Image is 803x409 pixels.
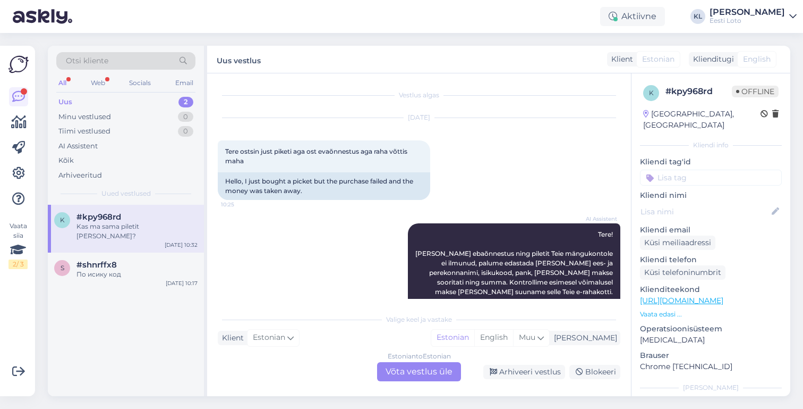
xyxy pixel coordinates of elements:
[218,172,430,200] div: Hello, I just bought a picket but the purchase failed and the money was taken away.
[58,126,110,137] div: Tiimi vestlused
[640,383,782,393] div: [PERSON_NAME]
[607,54,633,65] div: Klient
[225,147,409,165] span: Tere ostsin just piketi aga ost evaõnnestus aga raha võttis maha
[178,97,193,107] div: 2
[58,112,111,122] div: Minu vestlused
[76,222,198,241] div: Kas ma sama piletit [PERSON_NAME]?
[710,16,785,25] div: Eesti Loto
[127,76,153,90] div: Socials
[550,332,617,344] div: [PERSON_NAME]
[56,76,69,90] div: All
[173,76,195,90] div: Email
[218,332,244,344] div: Klient
[640,254,782,265] p: Kliendi telefon
[76,270,198,279] div: По исику код
[577,215,617,223] span: AI Assistent
[569,365,620,379] div: Blokeeri
[732,86,779,97] span: Offline
[165,241,198,249] div: [DATE] 10:32
[58,97,72,107] div: Uus
[217,52,261,66] label: Uus vestlus
[221,201,261,208] span: 10:25
[640,265,725,280] div: Küsi telefoninumbrit
[8,54,29,74] img: Askly Logo
[218,90,620,100] div: Vestlus algas
[58,155,74,166] div: Kõik
[640,224,782,236] p: Kliendi email
[218,315,620,324] div: Valige keel ja vastake
[640,140,782,150] div: Kliendi info
[60,216,65,224] span: k
[690,9,705,24] div: KL
[89,76,107,90] div: Web
[640,296,723,305] a: [URL][DOMAIN_NAME]
[600,7,665,26] div: Aktiivne
[474,330,513,346] div: English
[640,350,782,361] p: Brauser
[218,113,620,122] div: [DATE]
[640,361,782,372] p: Chrome [TECHNICAL_ID]
[689,54,734,65] div: Klienditugi
[431,330,474,346] div: Estonian
[178,112,193,122] div: 0
[743,54,771,65] span: English
[519,332,535,342] span: Muu
[665,85,732,98] div: # kpy968rd
[640,156,782,168] p: Kliendi tag'id
[642,54,674,65] span: Estonian
[640,236,715,250] div: Küsi meiliaadressi
[640,170,782,186] input: Lisa tag
[8,260,28,269] div: 2 / 3
[640,310,782,319] p: Vaata edasi ...
[166,279,198,287] div: [DATE] 10:17
[101,189,151,198] span: Uued vestlused
[643,108,761,131] div: [GEOGRAPHIC_DATA], [GEOGRAPHIC_DATA]
[640,284,782,295] p: Klienditeekond
[640,206,770,218] input: Lisa nimi
[377,362,461,381] div: Võta vestlus üle
[710,8,797,25] a: [PERSON_NAME]Eesti Loto
[76,212,121,222] span: #kpy968rd
[76,260,117,270] span: #shnrffx8
[253,332,285,344] span: Estonian
[640,335,782,346] p: [MEDICAL_DATA]
[483,365,565,379] div: Arhiveeri vestlus
[61,264,64,272] span: s
[388,352,451,361] div: Estonian to Estonian
[8,221,28,269] div: Vaata siia
[66,55,108,66] span: Otsi kliente
[178,126,193,137] div: 0
[640,190,782,201] p: Kliendi nimi
[649,89,654,97] span: k
[58,170,102,181] div: Arhiveeritud
[58,141,98,152] div: AI Assistent
[710,8,785,16] div: [PERSON_NAME]
[640,323,782,335] p: Operatsioonisüsteem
